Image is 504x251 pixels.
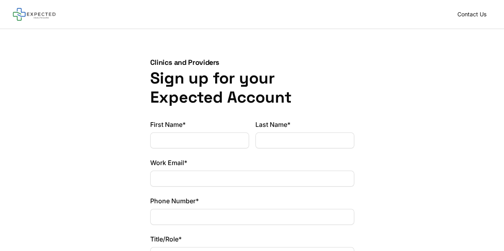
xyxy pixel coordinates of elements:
label: First Name* [150,120,249,129]
a: Contact Us [453,9,491,20]
h1: Sign up for your Expected Account [150,69,354,107]
label: Work Email* [150,158,354,167]
label: Last Name* [255,120,354,129]
label: Title/Role* [150,234,354,244]
label: Phone Number* [150,196,354,206]
p: Clinics and Providers [150,58,354,67]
